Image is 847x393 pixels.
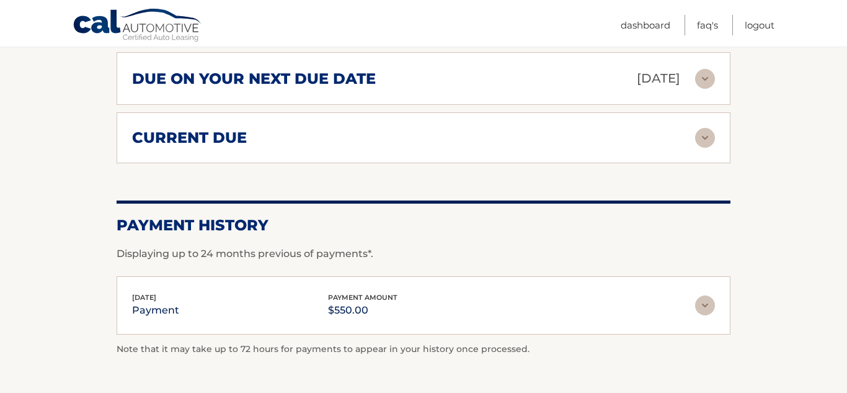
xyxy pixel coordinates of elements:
[695,69,715,89] img: accordion-rest.svg
[328,293,397,302] span: payment amount
[637,68,680,89] p: [DATE]
[621,15,670,35] a: Dashboard
[697,15,718,35] a: FAQ's
[695,128,715,148] img: accordion-rest.svg
[117,246,730,261] p: Displaying up to 24 months previous of payments*.
[117,342,730,357] p: Note that it may take up to 72 hours for payments to appear in your history once processed.
[132,302,179,319] p: payment
[132,70,376,88] h2: due on your next due date
[745,15,774,35] a: Logout
[132,129,247,147] h2: current due
[695,296,715,315] img: accordion-rest.svg
[117,216,730,235] h2: Payment History
[73,8,203,44] a: Cal Automotive
[328,302,397,319] p: $550.00
[132,293,156,302] span: [DATE]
